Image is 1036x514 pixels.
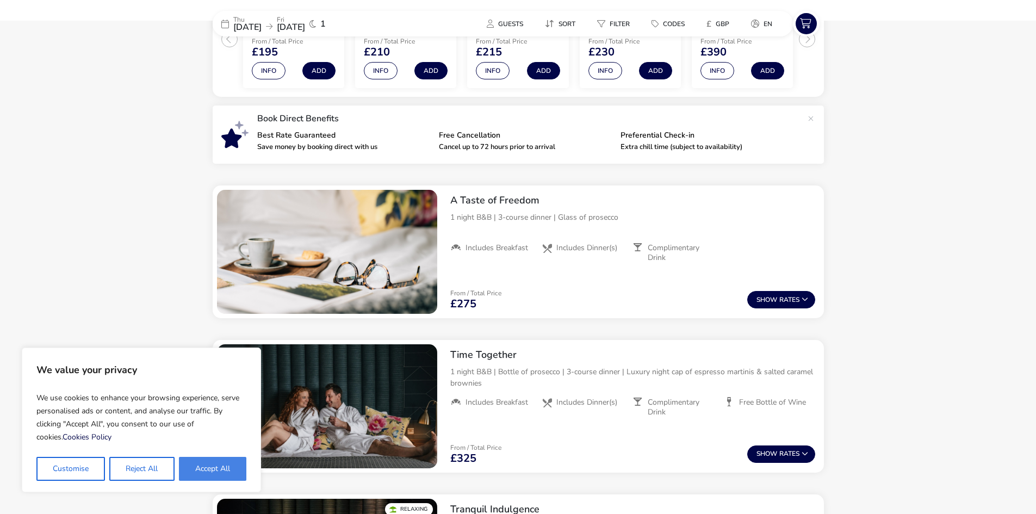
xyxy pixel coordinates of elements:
[556,398,617,407] span: Includes Dinner(s)
[751,62,784,79] button: Add
[498,20,523,28] span: Guests
[450,349,815,361] h2: Time Together
[559,20,575,28] span: Sort
[643,16,698,32] naf-pibe-menu-bar-item: Codes
[252,47,278,58] span: £195
[700,62,734,79] button: Info
[277,21,305,33] span: [DATE]
[698,16,738,32] button: £GBP
[233,16,262,23] p: Thu
[450,444,501,451] p: From / Total Price
[442,185,824,271] div: A Taste of Freedom1 night B&B | 3-course dinner | Glass of proseccoIncludes BreakfastIncludes Din...
[739,398,806,407] span: Free Bottle of Wine
[213,11,376,36] div: Thu[DATE]Fri[DATE]1
[302,62,336,79] button: Add
[588,47,615,58] span: £230
[700,47,727,58] span: £390
[663,20,685,28] span: Codes
[252,62,286,79] button: Info
[476,38,553,45] p: From / Total Price
[414,62,448,79] button: Add
[747,291,815,308] button: ShowRates
[588,62,622,79] button: Info
[36,457,105,481] button: Customise
[610,20,630,28] span: Filter
[588,16,638,32] button: Filter
[36,359,246,381] p: We value your privacy
[257,114,802,123] p: Book Direct Benefits
[466,243,528,253] span: Includes Breakfast
[277,16,305,23] p: Fri
[450,453,476,464] span: £325
[764,20,772,28] span: en
[466,398,528,407] span: Includes Breakfast
[476,47,502,58] span: £215
[478,16,536,32] naf-pibe-menu-bar-item: Guests
[109,457,174,481] button: Reject All
[257,132,430,139] p: Best Rate Guaranteed
[648,398,715,417] span: Complimentary Drink
[364,47,390,58] span: £210
[527,62,560,79] button: Add
[716,20,729,28] span: GBP
[639,62,672,79] button: Add
[217,190,437,314] swiper-slide: 1 / 1
[439,144,612,151] p: Cancel up to 72 hours prior to arrival
[706,18,711,29] i: £
[700,38,778,45] p: From / Total Price
[257,144,430,151] p: Save money by booking direct with us
[217,344,437,468] swiper-slide: 1 / 1
[63,432,111,442] a: Cookies Policy
[442,340,824,426] div: Time Together1 night B&B | Bottle of prosecco | 3-course dinner | Luxury night cap of espresso ma...
[439,132,612,139] p: Free Cancellation
[756,296,779,304] span: Show
[179,457,246,481] button: Accept All
[252,38,329,45] p: From / Total Price
[450,194,815,207] h2: A Taste of Freedom
[364,62,398,79] button: Info
[450,366,815,389] p: 1 night B&B | Bottle of prosecco | 3-course dinner | Luxury night cap of espresso martinis & salt...
[588,16,643,32] naf-pibe-menu-bar-item: Filter
[364,38,441,45] p: From / Total Price
[556,243,617,253] span: Includes Dinner(s)
[536,16,584,32] button: Sort
[233,21,262,33] span: [DATE]
[320,20,326,28] span: 1
[450,299,476,309] span: £275
[22,348,261,492] div: We value your privacy
[742,16,785,32] naf-pibe-menu-bar-item: en
[621,144,793,151] p: Extra chill time (subject to availability)
[747,445,815,463] button: ShowRates
[742,16,781,32] button: en
[450,290,501,296] p: From / Total Price
[648,243,715,263] span: Complimentary Drink
[476,62,510,79] button: Info
[621,132,793,139] p: Preferential Check-in
[756,450,779,457] span: Show
[536,16,588,32] naf-pibe-menu-bar-item: Sort
[450,212,815,223] p: 1 night B&B | 3-course dinner | Glass of prosecco
[698,16,742,32] naf-pibe-menu-bar-item: £GBP
[478,16,532,32] button: Guests
[36,387,246,448] p: We use cookies to enhance your browsing experience, serve personalised ads or content, and analys...
[588,38,666,45] p: From / Total Price
[643,16,693,32] button: Codes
